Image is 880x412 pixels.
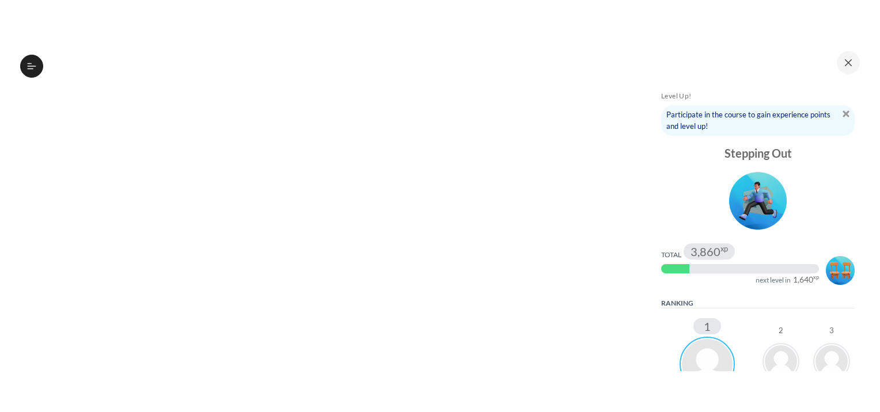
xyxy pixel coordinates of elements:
div: Participate in the course to gain experience points and level up! [661,105,855,136]
img: Hew Chui Wong [680,337,735,392]
img: Se Hong Chew [763,343,799,380]
img: Santhi A/P Karupiah [813,343,850,380]
div: 2 [779,327,783,334]
h5: Level Up! [661,91,855,101]
div: next level in [756,276,791,285]
a: Dismiss notice [843,108,849,117]
span: xp [720,246,728,251]
div: Level #4 [826,254,855,285]
div: 1 [693,318,721,334]
div: Level #3 [661,168,855,230]
span: xp [813,276,819,279]
div: Stepping Out [661,145,855,161]
h5: Ranking [661,299,855,308]
div: Total [661,250,681,260]
span: 1,640 [793,276,813,284]
img: Level #3 [729,172,787,230]
img: Dismiss notice [843,110,849,117]
img: Level #4 [826,256,855,285]
div: 3,860 [691,246,728,257]
div: 3 [829,327,834,334]
span: 3,860 [691,246,720,257]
